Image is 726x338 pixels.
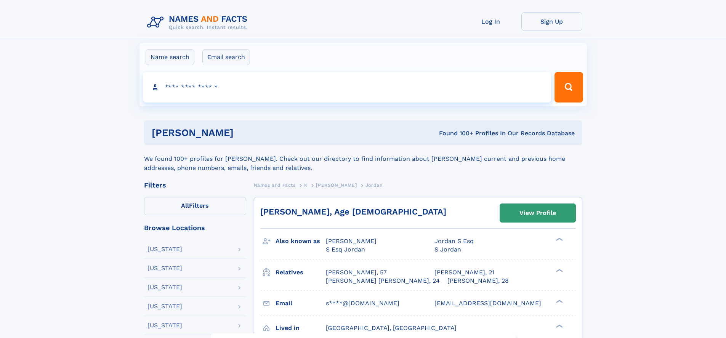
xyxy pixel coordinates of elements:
[326,277,440,285] a: [PERSON_NAME] [PERSON_NAME], 24
[304,180,308,190] a: K
[434,246,461,253] span: S Jordan
[365,183,383,188] span: Jordan
[152,128,337,138] h1: [PERSON_NAME]
[554,324,563,328] div: ❯
[144,182,246,189] div: Filters
[336,129,575,138] div: Found 100+ Profiles In Our Records Database
[519,204,556,222] div: View Profile
[143,72,551,103] input: search input
[326,237,377,245] span: [PERSON_NAME]
[500,204,575,222] a: View Profile
[144,197,246,215] label: Filters
[434,300,541,307] span: [EMAIL_ADDRESS][DOMAIN_NAME]
[316,183,357,188] span: [PERSON_NAME]
[555,72,583,103] button: Search Button
[260,207,446,216] a: [PERSON_NAME], Age [DEMOGRAPHIC_DATA]
[147,265,182,271] div: [US_STATE]
[326,246,365,253] span: S Esq Jordan
[276,297,326,310] h3: Email
[554,268,563,273] div: ❯
[144,145,582,173] div: We found 100+ profiles for [PERSON_NAME]. Check out our directory to find information about [PERS...
[316,180,357,190] a: [PERSON_NAME]
[147,284,182,290] div: [US_STATE]
[434,237,474,245] span: Jordan S Esq
[276,266,326,279] h3: Relatives
[144,12,254,33] img: Logo Names and Facts
[276,235,326,248] h3: Also known as
[144,224,246,231] div: Browse Locations
[326,324,457,332] span: [GEOGRAPHIC_DATA], [GEOGRAPHIC_DATA]
[276,322,326,335] h3: Lived in
[304,183,308,188] span: K
[554,237,563,242] div: ❯
[146,49,194,65] label: Name search
[554,299,563,304] div: ❯
[147,246,182,252] div: [US_STATE]
[521,12,582,31] a: Sign Up
[460,12,521,31] a: Log In
[147,322,182,328] div: [US_STATE]
[254,180,296,190] a: Names and Facts
[326,268,387,277] a: [PERSON_NAME], 57
[434,268,494,277] a: [PERSON_NAME], 21
[147,303,182,309] div: [US_STATE]
[181,202,189,209] span: All
[447,277,509,285] a: [PERSON_NAME], 28
[202,49,250,65] label: Email search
